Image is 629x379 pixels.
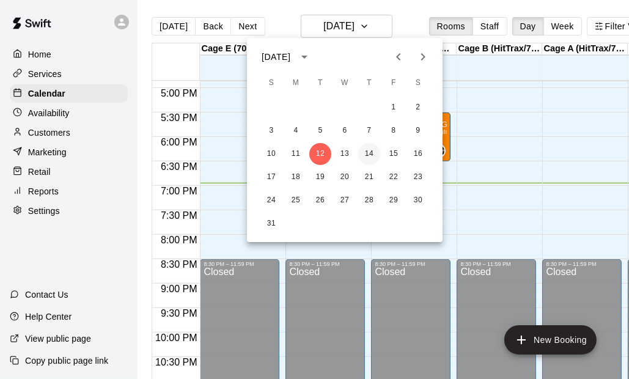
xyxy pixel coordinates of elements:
button: 27 [334,189,356,212]
button: 26 [309,189,331,212]
button: 30 [407,189,429,212]
button: 10 [260,143,282,165]
button: 25 [285,189,307,212]
button: 9 [407,120,429,142]
button: Previous month [386,45,411,69]
button: 1 [383,97,405,119]
button: 16 [407,143,429,165]
div: [DATE] [262,51,290,64]
button: 22 [383,166,405,188]
button: 6 [334,120,356,142]
span: Monday [285,71,307,95]
button: 13 [334,143,356,165]
span: Sunday [260,71,282,95]
button: 12 [309,143,331,165]
button: 18 [285,166,307,188]
button: 5 [309,120,331,142]
button: 3 [260,120,282,142]
button: 29 [383,189,405,212]
span: Friday [383,71,405,95]
span: Thursday [358,71,380,95]
span: Tuesday [309,71,331,95]
button: 24 [260,189,282,212]
button: 23 [407,166,429,188]
button: 11 [285,143,307,165]
button: 4 [285,120,307,142]
button: 28 [358,189,380,212]
button: 2 [407,97,429,119]
button: 14 [358,143,380,165]
button: 17 [260,166,282,188]
button: 21 [358,166,380,188]
button: 19 [309,166,331,188]
span: Saturday [407,71,429,95]
button: 15 [383,143,405,165]
button: 20 [334,166,356,188]
button: 7 [358,120,380,142]
button: 31 [260,213,282,235]
button: Next month [411,45,435,69]
span: Wednesday [334,71,356,95]
button: calendar view is open, switch to year view [294,46,315,67]
button: 8 [383,120,405,142]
